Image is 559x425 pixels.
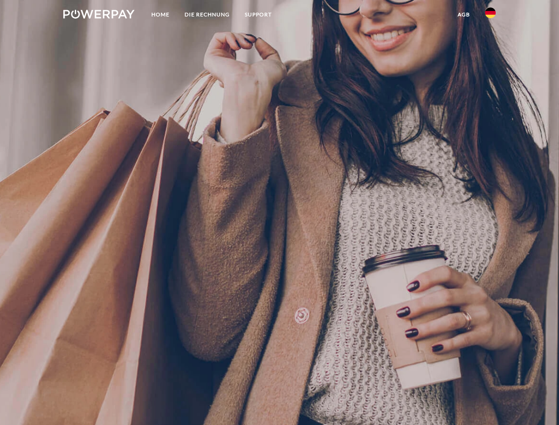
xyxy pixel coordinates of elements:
[237,7,279,23] a: SUPPORT
[144,7,177,23] a: Home
[485,8,496,18] img: de
[177,7,237,23] a: DIE RECHNUNG
[450,7,478,23] a: agb
[63,10,135,19] img: logo-powerpay-white.svg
